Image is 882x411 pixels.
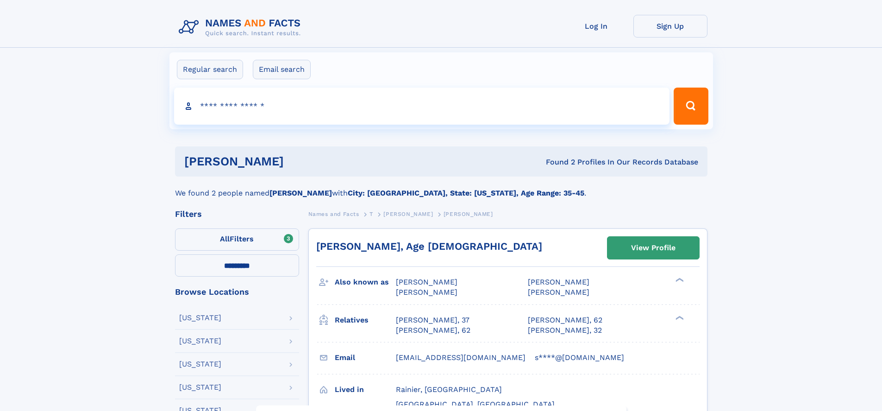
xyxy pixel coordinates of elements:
[633,15,707,38] a: Sign Up
[396,385,502,394] span: Rainier, [GEOGRAPHIC_DATA]
[175,210,299,218] div: Filters
[335,350,396,366] h3: Email
[383,211,433,217] span: [PERSON_NAME]
[415,157,698,167] div: Found 2 Profiles In Our Records Database
[673,277,684,283] div: ❯
[396,278,457,286] span: [PERSON_NAME]
[184,156,415,167] h1: [PERSON_NAME]
[528,325,602,335] a: [PERSON_NAME], 32
[396,400,555,409] span: [GEOGRAPHIC_DATA], [GEOGRAPHIC_DATA]
[396,353,525,362] span: [EMAIL_ADDRESS][DOMAIN_NAME]
[175,288,299,296] div: Browse Locations
[631,237,676,259] div: View Profile
[179,314,221,322] div: [US_STATE]
[316,240,542,252] a: [PERSON_NAME], Age [DEMOGRAPHIC_DATA]
[179,360,221,368] div: [US_STATE]
[528,278,589,286] span: [PERSON_NAME]
[673,315,684,321] div: ❯
[396,325,470,335] a: [PERSON_NAME], 62
[335,312,396,328] h3: Relatives
[607,237,699,259] a: View Profile
[220,234,230,243] span: All
[179,384,221,391] div: [US_STATE]
[369,211,373,217] span: T
[335,274,396,290] h3: Also known as
[175,15,308,40] img: Logo Names and Facts
[269,189,332,197] b: [PERSON_NAME]
[348,189,584,197] b: City: [GEOGRAPHIC_DATA], State: [US_STATE], Age Range: 35-45
[396,288,457,297] span: [PERSON_NAME]
[528,315,602,325] a: [PERSON_NAME], 62
[396,315,469,325] a: [PERSON_NAME], 37
[674,88,708,125] button: Search Button
[308,208,359,220] a: Names and Facts
[335,382,396,398] h3: Lived in
[383,208,433,220] a: [PERSON_NAME]
[444,211,493,217] span: [PERSON_NAME]
[174,88,670,125] input: search input
[175,228,299,251] label: Filters
[369,208,373,220] a: T
[177,60,243,79] label: Regular search
[179,337,221,345] div: [US_STATE]
[528,288,589,297] span: [PERSON_NAME]
[175,177,707,199] div: We found 2 people named with .
[559,15,633,38] a: Log In
[253,60,311,79] label: Email search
